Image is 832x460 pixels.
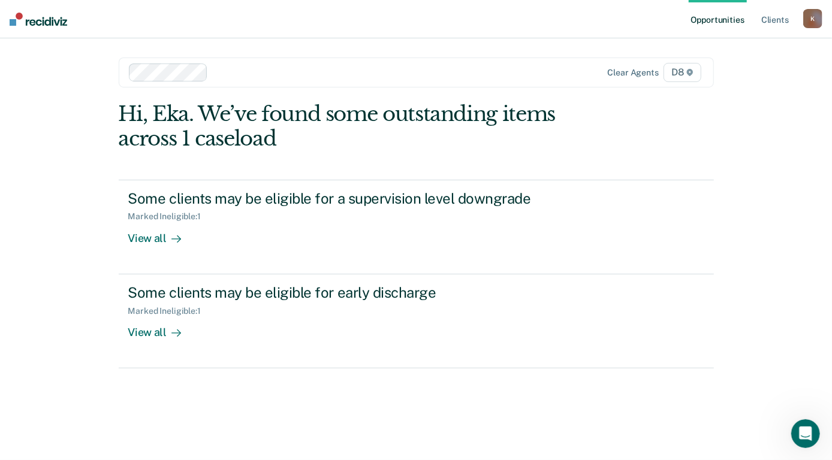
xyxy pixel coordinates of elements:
div: Marked Ineligible : 1 [128,211,210,222]
img: Recidiviz [10,13,67,26]
div: Marked Ineligible : 1 [128,306,210,316]
button: K [803,9,822,28]
div: Some clients may be eligible for early discharge [128,284,549,301]
div: Some clients may be eligible for a supervision level downgrade [128,190,549,207]
div: View all [128,316,195,339]
div: Hi, Eka. We’ve found some outstanding items across 1 caseload [119,102,595,151]
div: View all [128,222,195,245]
a: Some clients may be eligible for a supervision level downgradeMarked Ineligible:1View all [119,180,714,274]
a: Some clients may be eligible for early dischargeMarked Ineligible:1View all [119,274,714,368]
span: D8 [664,63,701,82]
div: Clear agents [608,68,659,78]
iframe: Intercom live chat [791,419,820,448]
